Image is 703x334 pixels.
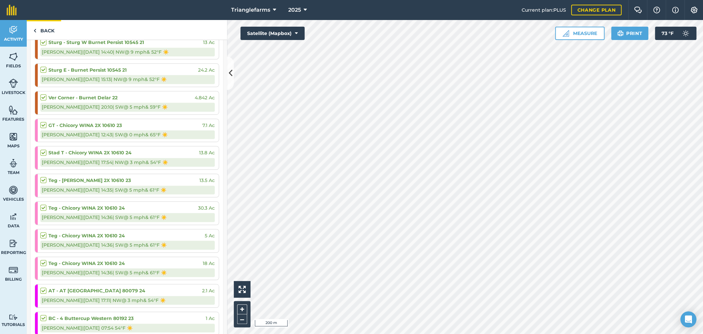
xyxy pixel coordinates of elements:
[9,265,18,275] img: svg+xml;base64,PD94bWwgdmVyc2lvbj0iMS4wIiBlbmNvZGluZz0idXRmLTgiPz4KPCEtLSBHZW5lcmF0b3I6IEFkb2JlIE...
[679,27,692,40] img: svg+xml;base64,PD94bWwgdmVyc2lvbj0iMS4wIiBlbmNvZGluZz0idXRmLTgiPz4KPCEtLSBHZW5lcmF0b3I6IEFkb2JlIE...
[40,75,215,84] div: [PERSON_NAME] | [DATE] 15:13 | NW @ 9 mph & 52 ° F ☀️
[7,5,17,15] img: fieldmargin Logo
[662,27,674,40] span: 73 ° F
[199,149,215,156] span: 13.8 Ac
[27,20,61,40] a: Back
[205,232,215,239] span: 5 Ac
[634,7,642,13] img: Two speech bubbles overlapping with the left bubble in the forefront
[9,52,18,62] img: svg+xml;base64,PHN2ZyB4bWxucz0iaHR0cDovL3d3dy53My5vcmcvMjAwMC9zdmciIHdpZHRoPSI1NiIgaGVpZ2h0PSI2MC...
[9,238,18,248] img: svg+xml;base64,PD94bWwgdmVyc2lvbj0iMS4wIiBlbmNvZGluZz0idXRmLTgiPz4KPCEtLSBHZW5lcmF0b3I6IEFkb2JlIE...
[48,232,125,239] strong: Teg - Chicory WINA 2X 10610 24
[202,287,215,294] span: 2.1 Ac
[48,66,127,74] strong: Sturg E - Burnet Persist 10545 21
[40,103,215,111] div: [PERSON_NAME] | [DATE] 20:10 | SW @ 5 mph & 59 ° F ☀️
[203,39,215,46] span: 13 Ac
[33,27,36,35] img: svg+xml;base64,PHN2ZyB4bWxucz0iaHR0cDovL3d3dy53My5vcmcvMjAwMC9zdmciIHdpZHRoPSI5IiBoZWlnaHQ9IjI0Ii...
[48,315,134,322] strong: BC - 4 Buttercup Western 80192 23
[40,268,215,277] div: [PERSON_NAME] | [DATE] 14:36 | SW @ 5 mph & 61 ° F ☀️
[9,212,18,222] img: svg+xml;base64,PD94bWwgdmVyc2lvbj0iMS4wIiBlbmNvZGluZz0idXRmLTgiPz4KPCEtLSBHZW5lcmF0b3I6IEFkb2JlIE...
[690,7,698,13] img: A cog icon
[9,25,18,35] img: svg+xml;base64,PD94bWwgdmVyc2lvbj0iMS4wIiBlbmNvZGluZz0idXRmLTgiPz4KPCEtLSBHZW5lcmF0b3I6IEFkb2JlIE...
[40,324,215,332] div: [PERSON_NAME] | [DATE] 07:54 54 ° F ☀️
[672,6,679,14] img: svg+xml;base64,PHN2ZyB4bWxucz0iaHR0cDovL3d3dy53My5vcmcvMjAwMC9zdmciIHdpZHRoPSIxNyIgaGVpZ2h0PSIxNy...
[611,27,649,40] button: Print
[40,296,215,305] div: [PERSON_NAME] | [DATE] 17:11 | NW @ 3 mph & 54 ° F ☀️
[48,287,145,294] strong: AT - AT [GEOGRAPHIC_DATA] 80079 24
[9,185,18,195] img: svg+xml;base64,PD94bWwgdmVyc2lvbj0iMS4wIiBlbmNvZGluZz0idXRmLTgiPz4KPCEtLSBHZW5lcmF0b3I6IEFkb2JlIE...
[9,158,18,168] img: svg+xml;base64,PD94bWwgdmVyc2lvbj0iMS4wIiBlbmNvZGluZz0idXRmLTgiPz4KPCEtLSBHZW5lcmF0b3I6IEFkb2JlIE...
[40,158,215,167] div: [PERSON_NAME] | [DATE] 17:54 | NW @ 3 mph & 54 ° F ☀️
[48,204,125,212] strong: Teg - Chicory WINA 2X 10610 24
[240,27,305,40] button: Satellite (Mapbox)
[40,213,215,222] div: [PERSON_NAME] | [DATE] 14:36 | SW @ 5 mph & 61 ° F ☀️
[571,5,622,15] a: Change plan
[199,177,215,184] span: 13.5 Ac
[206,315,215,322] span: 1 Ac
[288,6,301,14] span: 2025
[653,7,661,13] img: A question mark icon
[48,94,118,101] strong: Ver Corner - Burnet Delar 22
[48,149,132,156] strong: Stad T - Chicory WINA 2X 10610 24
[48,177,131,184] strong: Teg - [PERSON_NAME] 2X 10610 23
[40,130,215,139] div: [PERSON_NAME] | [DATE] 12:43 | SW @ 0 mph & 65 ° F ☀️
[680,311,696,327] div: Open Intercom Messenger
[202,122,215,129] span: 7.1 Ac
[238,286,246,293] img: Four arrows, one pointing top left, one top right, one bottom right and the last bottom left
[237,314,247,324] button: –
[198,66,215,74] span: 24.2 Ac
[48,260,125,267] strong: Teg - Chicory WINA 2X 10610 24
[555,27,604,40] button: Measure
[203,260,215,267] span: 18 Ac
[9,132,18,142] img: svg+xml;base64,PHN2ZyB4bWxucz0iaHR0cDovL3d3dy53My5vcmcvMjAwMC9zdmciIHdpZHRoPSI1NiIgaGVpZ2h0PSI2MC...
[40,48,215,56] div: [PERSON_NAME] | [DATE] 14:40 | NW @ 9 mph & 52 ° F ☀️
[655,27,696,40] button: 73 °F
[48,39,144,46] strong: Sturg - Sturg W Burnet Persist 10545 21
[9,78,18,88] img: svg+xml;base64,PD94bWwgdmVyc2lvbj0iMS4wIiBlbmNvZGluZz0idXRmLTgiPz4KPCEtLSBHZW5lcmF0b3I6IEFkb2JlIE...
[198,204,215,212] span: 30.3 Ac
[48,122,122,129] strong: GT - Chicory WINA 2X 10610 23
[40,186,215,194] div: [PERSON_NAME] | [DATE] 14:35 | SW @ 5 mph & 61 ° F ☀️
[40,241,215,249] div: [PERSON_NAME] | [DATE] 14:36 | SW @ 5 mph & 61 ° F ☀️
[562,30,569,37] img: Ruler icon
[231,6,270,14] span: Trianglefarms
[617,29,624,37] img: svg+xml;base64,PHN2ZyB4bWxucz0iaHR0cDovL3d3dy53My5vcmcvMjAwMC9zdmciIHdpZHRoPSIxOSIgaGVpZ2h0PSIyNC...
[521,6,566,14] span: Current plan : PLUS
[237,304,247,314] button: +
[9,314,18,320] img: svg+xml;base64,PD94bWwgdmVyc2lvbj0iMS4wIiBlbmNvZGluZz0idXRmLTgiPz4KPCEtLSBHZW5lcmF0b3I6IEFkb2JlIE...
[9,105,18,115] img: svg+xml;base64,PHN2ZyB4bWxucz0iaHR0cDovL3d3dy53My5vcmcvMjAwMC9zdmciIHdpZHRoPSI1NiIgaGVpZ2h0PSI2MC...
[195,94,215,101] span: 4.842 Ac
